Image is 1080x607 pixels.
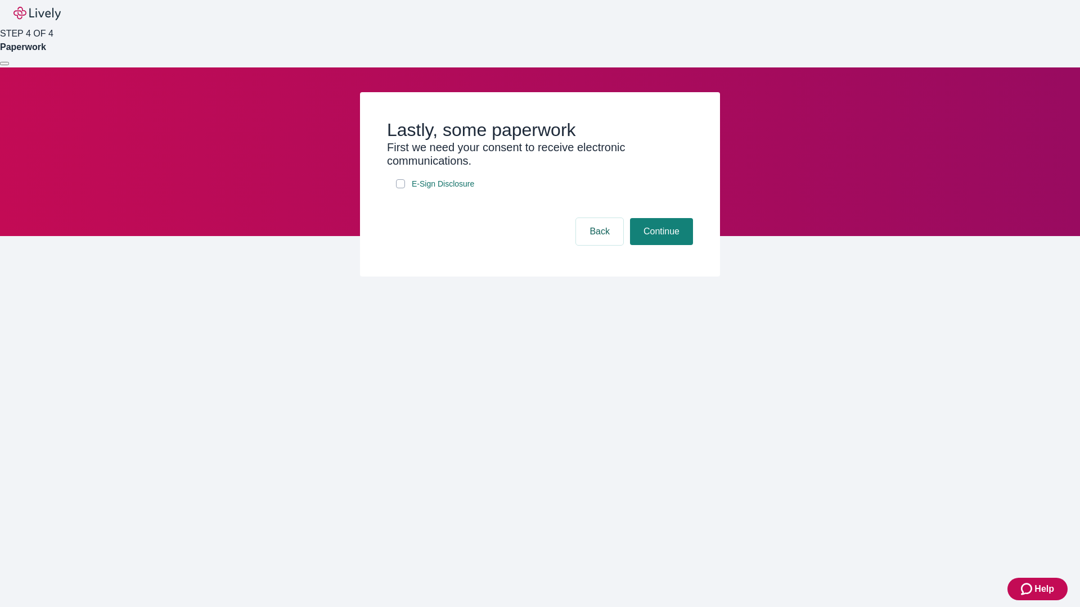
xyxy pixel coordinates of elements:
svg: Zendesk support icon [1021,582,1034,596]
img: Lively [13,7,61,20]
button: Continue [630,218,693,245]
span: Help [1034,582,1054,596]
button: Back [576,218,623,245]
h3: First we need your consent to receive electronic communications. [387,141,693,167]
button: Zendesk support iconHelp [1007,578,1068,600]
a: e-sign disclosure document [409,177,476,191]
span: E-Sign Disclosure [412,178,474,190]
h2: Lastly, some paperwork [387,119,693,141]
